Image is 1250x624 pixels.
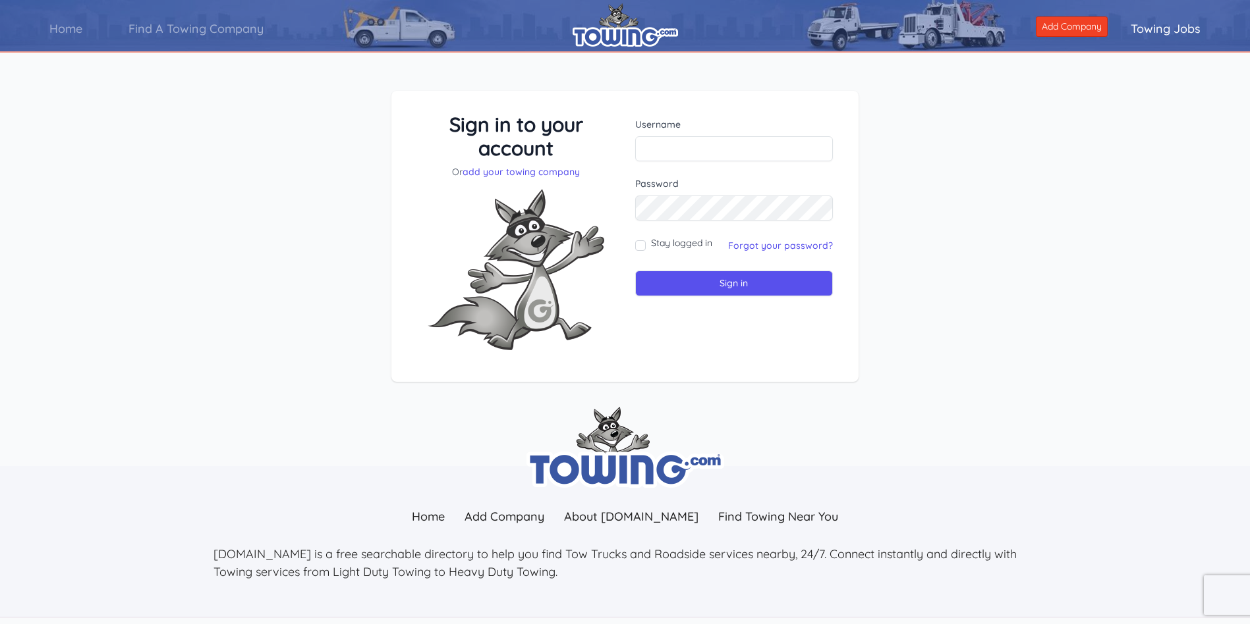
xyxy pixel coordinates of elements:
img: Fox-Excited.png [417,178,615,361]
a: Find Towing Near You [708,502,848,531]
a: Home [402,502,455,531]
a: Towing Jobs [1108,10,1224,47]
a: Add Company [1036,16,1108,37]
img: logo.png [573,3,678,47]
label: Username [635,118,834,131]
a: Home [26,10,105,47]
h3: Sign in to your account [417,113,615,160]
a: Forgot your password? [728,240,833,251]
label: Password [635,177,834,190]
label: Stay logged in [651,236,712,249]
input: Sign in [635,271,834,296]
a: add your towing company [463,166,580,178]
a: About [DOMAIN_NAME] [554,502,708,531]
p: Or [417,165,615,178]
p: [DOMAIN_NAME] is a free searchable directory to help you find Tow Trucks and Roadside services ne... [213,545,1037,581]
img: towing [526,407,724,488]
a: Add Company [455,502,554,531]
a: Find A Towing Company [105,10,287,47]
